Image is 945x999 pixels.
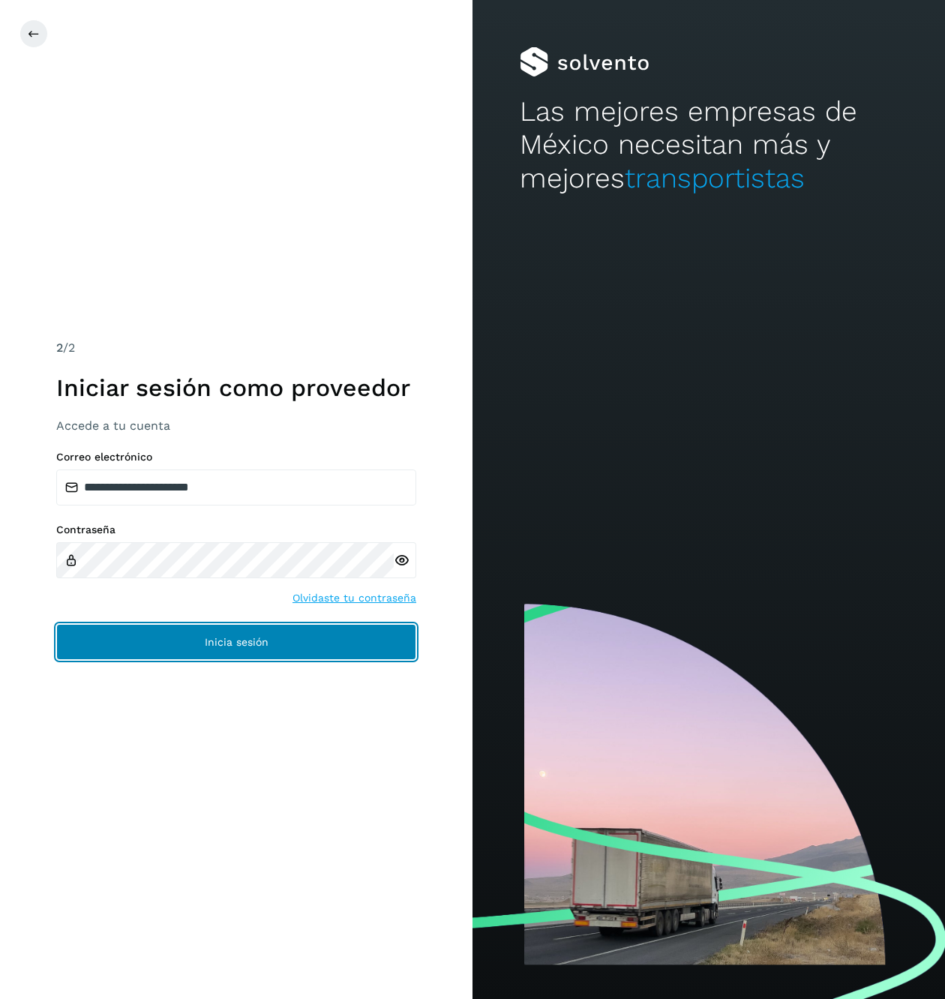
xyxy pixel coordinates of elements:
[56,340,63,355] span: 2
[625,162,805,194] span: transportistas
[56,624,416,660] button: Inicia sesión
[56,418,416,433] h3: Accede a tu cuenta
[56,523,416,536] label: Contraseña
[292,590,416,606] a: Olvidaste tu contraseña
[520,95,898,195] h2: Las mejores empresas de México necesitan más y mejores
[56,373,416,402] h1: Iniciar sesión como proveedor
[56,339,416,357] div: /2
[205,637,268,647] span: Inicia sesión
[56,451,416,463] label: Correo electrónico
